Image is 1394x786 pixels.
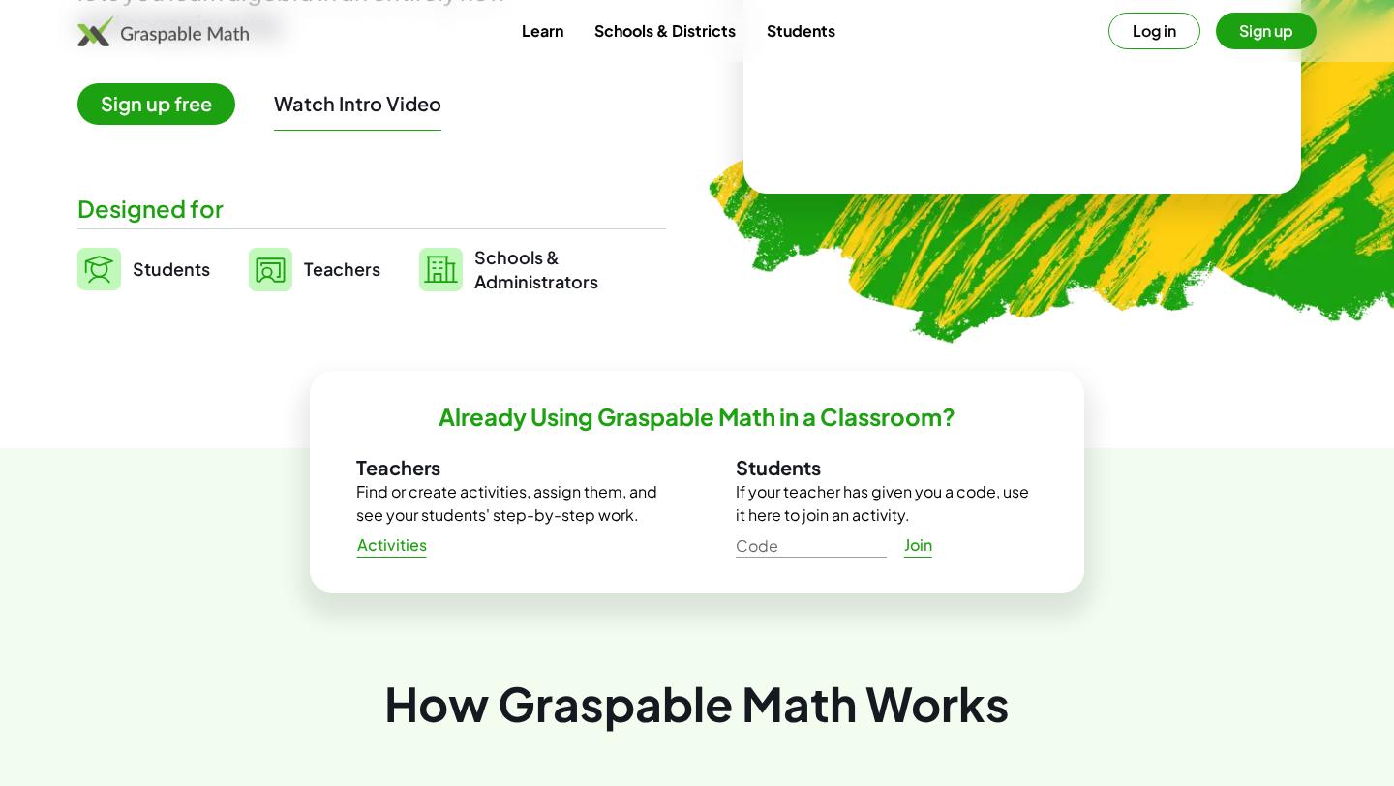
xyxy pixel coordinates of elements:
img: svg%3e [419,248,463,291]
h3: Teachers [356,455,658,480]
span: Teachers [304,257,380,280]
span: Join [903,535,932,556]
a: Schools & Districts [579,13,751,48]
button: Watch Intro Video [274,91,441,116]
span: Sign up free [77,83,235,125]
a: Schools &Administrators [419,245,598,293]
a: Learn [506,13,579,48]
a: Activities [341,528,442,562]
a: Join [887,528,949,562]
p: Find or create activities, assign them, and see your students' step-by-step work. [356,480,658,527]
a: Teachers [249,245,380,293]
span: Schools & Administrators [474,245,598,293]
a: Students [751,13,851,48]
h2: Already Using Graspable Math in a Classroom? [439,402,955,432]
img: svg%3e [249,248,292,291]
div: Designed for [77,193,666,225]
div: How Graspable Math Works [77,671,1317,736]
img: svg%3e [77,248,121,290]
p: If your teacher has given you a code, use it here to join an activity. [736,480,1038,527]
span: Students [133,257,210,280]
button: Sign up [1216,13,1317,49]
a: Students [77,245,210,293]
button: Log in [1108,13,1200,49]
h3: Students [736,455,1038,480]
span: Activities [356,535,427,556]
